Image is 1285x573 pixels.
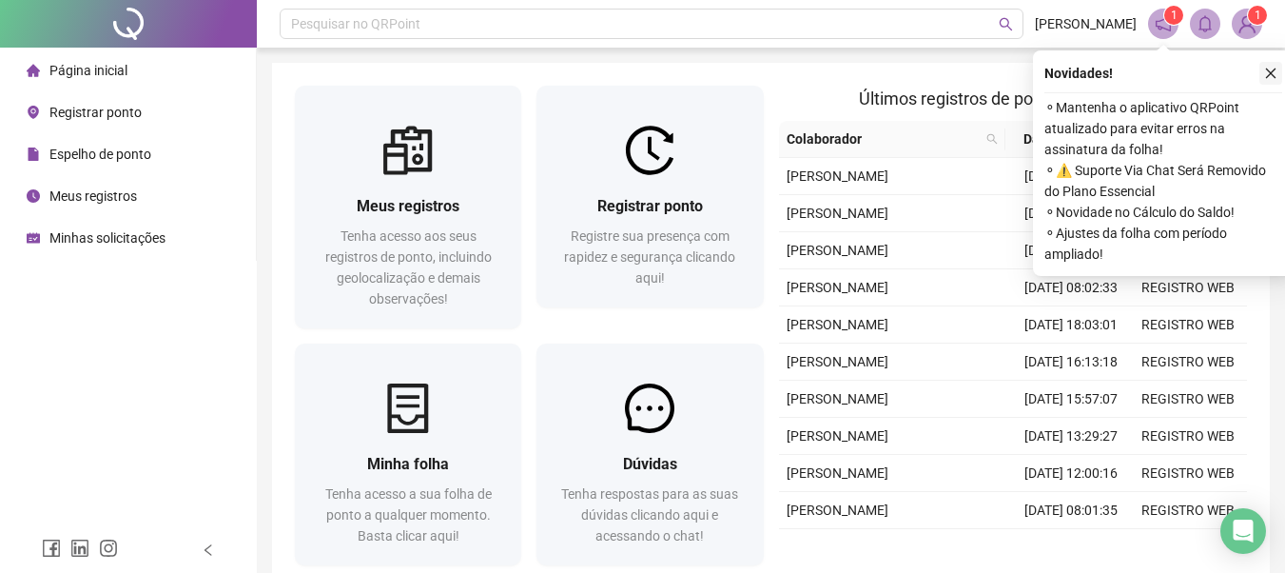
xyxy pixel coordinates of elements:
[1255,9,1261,22] span: 1
[202,543,215,557] span: left
[1130,529,1247,566] td: REGISTRO WEB
[787,280,888,295] span: [PERSON_NAME]
[49,147,151,162] span: Espelho de ponto
[1013,492,1130,529] td: [DATE] 08:01:35
[1155,15,1172,32] span: notification
[49,63,127,78] span: Página inicial
[70,539,89,558] span: linkedin
[49,105,142,120] span: Registrar ponto
[859,89,1166,109] span: Últimos registros de ponto sincronizados
[536,344,763,565] a: DúvidasTenha respostas para as suas dúvidas clicando aqui e acessando o chat!
[325,228,492,306] span: Tenha acesso aos seus registros de ponto, incluindo geolocalização e demais observações!
[1130,492,1247,529] td: REGISTRO WEB
[561,486,738,543] span: Tenha respostas para as suas dúvidas clicando aqui e acessando o chat!
[1013,418,1130,455] td: [DATE] 13:29:27
[27,231,40,245] span: schedule
[49,230,165,246] span: Minhas solicitações
[1130,418,1247,455] td: REGISTRO WEB
[536,86,763,307] a: Registrar pontoRegistre sua presença com rapidez e segurança clicando aqui!
[1044,223,1282,265] span: ⚬ Ajustes da folha com período ampliado!
[42,539,61,558] span: facebook
[1233,10,1261,38] img: 89360
[1013,269,1130,306] td: [DATE] 08:02:33
[325,486,492,543] span: Tenha acesso a sua folha de ponto a qualquer momento. Basta clicar aqui!
[1264,67,1277,80] span: close
[1248,6,1267,25] sup: Atualize o seu contato no menu Meus Dados
[1013,306,1130,344] td: [DATE] 18:03:01
[787,503,888,518] span: [PERSON_NAME]
[1130,306,1247,344] td: REGISTRO WEB
[1130,381,1247,418] td: REGISTRO WEB
[1197,15,1214,32] span: bell
[986,133,998,145] span: search
[27,106,40,119] span: environment
[787,354,888,369] span: [PERSON_NAME]
[1013,455,1130,492] td: [DATE] 12:00:16
[367,455,449,473] span: Minha folha
[1005,121,1119,158] th: Data/Hora
[1044,202,1282,223] span: ⚬ Novidade no Cálculo do Saldo!
[564,228,735,286] span: Registre sua presença com rapidez e segurança clicando aqui!
[1171,9,1178,22] span: 1
[1013,381,1130,418] td: [DATE] 15:57:07
[787,317,888,332] span: [PERSON_NAME]
[1044,97,1282,160] span: ⚬ Mantenha o aplicativo QRPoint atualizado para evitar erros na assinatura da folha!
[1013,195,1130,232] td: [DATE] 13:21:32
[1013,232,1130,269] td: [DATE] 12:00:03
[1130,344,1247,381] td: REGISTRO WEB
[295,86,521,328] a: Meus registrosTenha acesso aos seus registros de ponto, incluindo geolocalização e demais observa...
[27,189,40,203] span: clock-circle
[295,344,521,565] a: Minha folhaTenha acesso a sua folha de ponto a qualquer momento. Basta clicar aqui!
[787,128,980,149] span: Colaborador
[1220,508,1266,554] div: Open Intercom Messenger
[1013,529,1130,566] td: [DATE] 18:02:32
[623,455,677,473] span: Dúvidas
[357,197,459,215] span: Meus registros
[1164,6,1183,25] sup: 1
[787,206,888,221] span: [PERSON_NAME]
[999,17,1013,31] span: search
[27,64,40,77] span: home
[1013,128,1096,149] span: Data/Hora
[1013,344,1130,381] td: [DATE] 16:13:18
[983,125,1002,153] span: search
[597,197,703,215] span: Registrar ponto
[1130,269,1247,306] td: REGISTRO WEB
[1130,455,1247,492] td: REGISTRO WEB
[27,148,40,161] span: file
[787,391,888,406] span: [PERSON_NAME]
[1044,160,1282,202] span: ⚬ ⚠️ Suporte Via Chat Será Removido do Plano Essencial
[787,465,888,481] span: [PERSON_NAME]
[787,428,888,444] span: [PERSON_NAME]
[1044,63,1113,84] span: Novidades !
[99,539,118,558] span: instagram
[787,168,888,184] span: [PERSON_NAME]
[49,188,137,204] span: Meus registros
[787,243,888,258] span: [PERSON_NAME]
[1013,158,1130,195] td: [DATE] 18:12:58
[1035,13,1137,34] span: [PERSON_NAME]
